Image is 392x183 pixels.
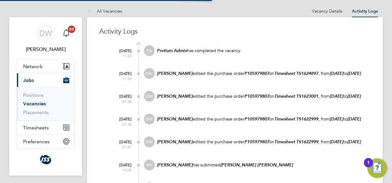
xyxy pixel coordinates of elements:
[17,23,75,53] a: DW[PERSON_NAME]
[156,48,370,54] p: has completed the vacancy
[244,71,269,76] em: P105979807
[107,45,132,58] div: [DATE]
[40,155,51,165] img: issfs-logo-retina.png
[157,94,193,99] em: [PERSON_NAME]
[107,160,132,173] div: [DATE]
[244,116,269,122] em: P105979807
[156,71,370,76] p: edited the purchase order on , from to
[107,53,132,58] span: 11:20
[347,116,361,122] em: [DATE]
[330,71,343,76] em: [DATE]
[107,114,132,127] div: [DATE]
[244,94,269,99] em: P105979807
[17,135,74,148] button: Preferences
[157,116,193,122] em: [PERSON_NAME]
[157,139,193,144] em: [PERSON_NAME]
[107,91,132,104] div: [DATE]
[23,109,49,115] a: Placements
[157,162,193,168] em: [PERSON_NAME]
[87,8,122,14] a: All Vacancies
[107,168,132,173] span: 19:28
[296,116,318,122] em: TS1622999
[347,71,361,76] em: [DATE]
[244,139,269,144] em: P105979807
[312,8,342,14] a: Vacancy Details
[156,162,370,168] p: has submitted
[23,139,50,144] span: Preferences
[157,48,187,53] em: Pretium Admin
[330,116,343,122] em: [DATE]
[367,158,387,178] button: Open Resource Center, 1 new notification
[274,139,295,144] em: Timesheet
[274,94,295,99] em: Timesheet
[107,122,132,127] span: 07:38
[23,125,49,131] span: Timesheets
[157,71,193,76] em: [PERSON_NAME]
[144,160,155,170] span: MS
[23,92,43,98] a: Positions
[296,71,318,76] em: TS1624897
[107,68,132,81] div: [DATE]
[23,63,43,69] span: Network
[17,59,74,73] button: Network
[17,155,75,165] a: Go to home page
[296,94,318,99] em: TS1623001
[330,139,343,144] em: [DATE]
[17,46,75,53] span: Duncan Wheelhouse
[99,27,370,36] h3: Activity Logs
[107,99,132,104] span: 07:38
[296,139,318,144] em: TS1622999
[39,29,52,37] span: DW
[274,116,295,122] em: Timesheet
[144,136,155,147] span: DW
[156,116,370,122] p: edited the purchase order on , from to
[60,23,72,43] a: 20
[352,9,378,14] a: Activity Logs
[220,162,293,168] em: [PERSON_NAME] [PERSON_NAME]
[144,68,155,79] span: DW
[144,45,155,56] span: PA
[367,163,370,171] div: 1
[347,139,361,144] em: [DATE]
[9,17,82,176] nav: Main navigation
[347,94,361,99] em: [DATE]
[68,26,75,33] span: 20
[23,77,34,83] span: Jobs
[17,87,74,120] div: Jobs
[156,93,370,99] p: edited the purchase order on , from to
[330,94,343,99] em: [DATE]
[107,76,132,81] span: 11:39
[17,121,74,134] button: Timesheets
[107,145,132,150] span: 07:37
[274,71,295,76] em: Timesheet
[107,136,132,149] div: [DATE]
[156,139,370,145] p: edited the purchase order on , from to
[17,73,74,87] button: Jobs
[23,101,46,107] a: Vacancies
[144,91,155,102] span: DW
[144,114,155,124] span: DW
